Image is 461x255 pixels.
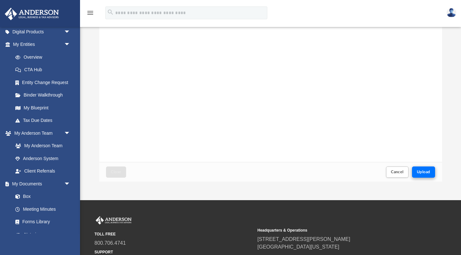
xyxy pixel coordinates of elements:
[9,114,80,127] a: Tax Due Dates
[9,51,80,64] a: Overview
[9,152,77,165] a: Anderson System
[9,228,77,241] a: Notarize
[9,64,80,76] a: CTA Hub
[9,190,74,203] a: Box
[94,216,133,225] img: Anderson Advisors Platinum Portal
[106,166,126,178] button: Close
[64,38,77,51] span: arrow_drop_down
[64,127,77,140] span: arrow_drop_down
[9,140,74,152] a: My Anderson Team
[412,166,435,178] button: Upload
[447,8,456,17] img: User Pic
[94,240,126,246] a: 800.706.4741
[9,101,77,114] a: My Blueprint
[4,25,80,38] a: Digital Productsarrow_drop_down
[386,166,408,178] button: Cancel
[9,203,77,216] a: Meeting Minutes
[3,8,61,20] img: Anderson Advisors Platinum Portal
[257,227,416,233] small: Headquarters & Operations
[257,236,350,242] a: [STREET_ADDRESS][PERSON_NAME]
[4,177,77,190] a: My Documentsarrow_drop_down
[64,177,77,191] span: arrow_drop_down
[4,38,80,51] a: My Entitiesarrow_drop_down
[94,249,253,255] small: SUPPORT
[391,170,404,174] span: Cancel
[107,9,114,16] i: search
[94,231,253,237] small: TOLL FREE
[9,76,80,89] a: Entity Change Request
[4,127,77,140] a: My Anderson Teamarrow_drop_down
[417,170,430,174] span: Upload
[257,244,339,250] a: [GEOGRAPHIC_DATA][US_STATE]
[9,89,80,102] a: Binder Walkthrough
[111,170,121,174] span: Close
[86,9,94,17] i: menu
[86,12,94,17] a: menu
[9,165,77,178] a: Client Referrals
[64,25,77,38] span: arrow_drop_down
[9,216,74,228] a: Forms Library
